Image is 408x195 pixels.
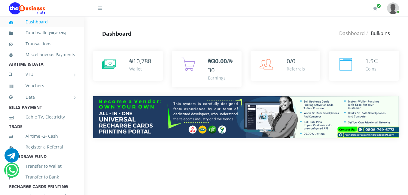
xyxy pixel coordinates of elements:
span: 10,788 [133,57,151,65]
small: [ ] [49,31,66,35]
a: VTU [9,67,75,82]
a: Airtime -2- Cash [9,129,75,143]
div: Wallet [129,66,151,72]
li: Bulkpins [365,30,390,37]
i: Renew/Upgrade Subscription [373,6,377,11]
a: Register a Referral [9,140,75,154]
a: Cable TV, Electricity [9,110,75,124]
a: 0/0 Referrals [251,51,320,81]
a: Dashboard [9,15,75,29]
a: Transactions [9,37,75,51]
span: 0/0 [287,57,295,65]
a: Transfer to Wallet [9,159,75,173]
img: multitenant_rcp.png [93,96,399,138]
a: ₦30.00/₦30 Earnings [172,51,242,87]
a: Data [9,90,75,105]
a: Transfer to Bank [9,170,75,184]
b: ₦30.00 [208,57,227,65]
span: /₦30 [208,57,233,74]
b: 10,787.96 [50,31,65,35]
span: 1.5 [365,57,373,65]
div: ⊆ [365,57,379,66]
img: Logo [9,2,45,14]
a: Chat for support [5,153,19,163]
a: Fund wallet[10,787.96] [9,26,75,40]
a: ₦10,788 Wallet [93,51,163,81]
div: ₦ [129,57,151,66]
div: Coins [365,66,379,72]
a: Dashboard [339,30,365,37]
div: Referrals [287,66,305,72]
strong: Dashboard [102,30,131,37]
a: Miscellaneous Payments [9,48,75,61]
img: User [387,2,399,14]
a: Chat for support [5,167,18,177]
span: Renew/Upgrade Subscription [376,4,381,8]
a: Vouchers [9,79,75,93]
div: Earnings [208,75,236,81]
